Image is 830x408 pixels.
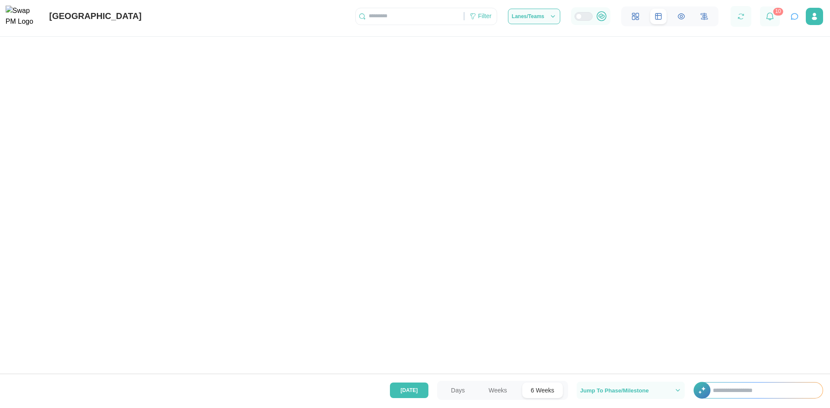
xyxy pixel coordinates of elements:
[773,8,783,16] div: 10
[390,383,429,398] button: [DATE]
[522,383,563,398] button: 6 Weeks
[480,383,516,398] button: Weeks
[580,388,649,393] span: Jump To Phase/Milestone
[49,9,142,23] div: [GEOGRAPHIC_DATA]
[442,383,473,398] button: Days
[512,14,544,19] span: Lanes/Teams
[508,9,560,24] button: Lanes/Teams
[401,383,418,398] span: [DATE]
[693,382,823,399] div: +
[577,382,685,399] button: Jump To Phase/Milestone
[788,10,801,22] button: Open project assistant
[6,6,41,27] img: Swap PM Logo
[478,12,492,21] div: Filter
[735,10,747,22] button: Refresh Grid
